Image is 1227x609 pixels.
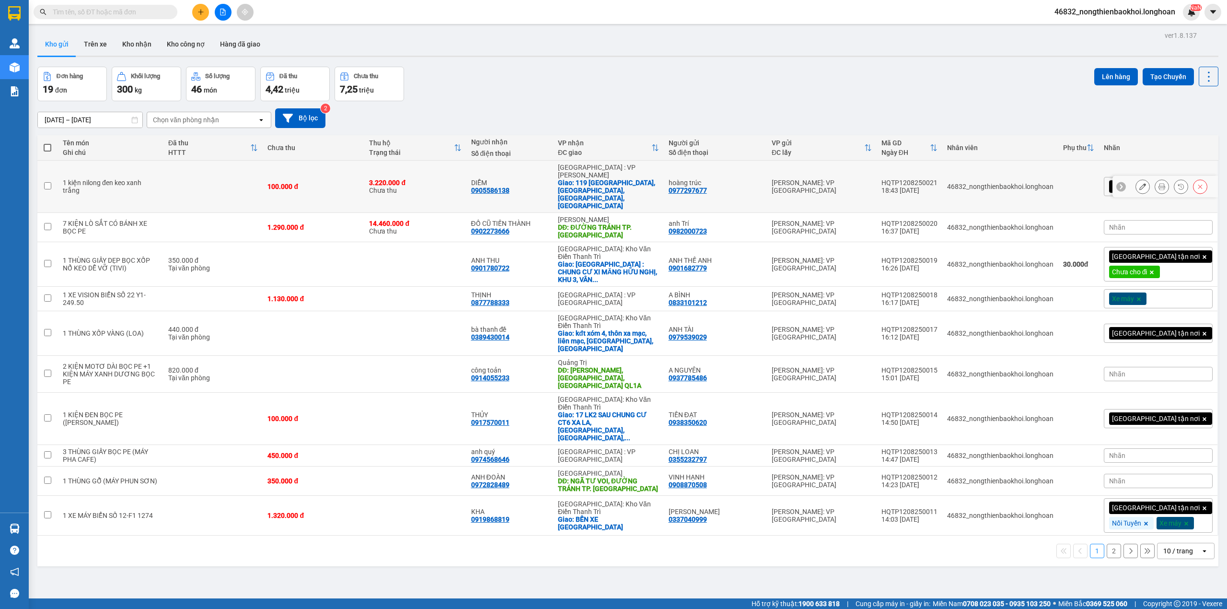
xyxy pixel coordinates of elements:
[205,73,230,80] div: Số lượng
[767,135,877,161] th: Toggle SortBy
[1143,68,1194,85] button: Tạo Chuyến
[63,329,159,337] div: 1 THÙNG XỐP VÀNG (LOA)
[57,73,83,80] div: Đơn hàng
[1058,598,1127,609] span: Miền Bắc
[1058,135,1099,161] th: Toggle SortBy
[933,598,1051,609] span: Miền Nam
[1134,598,1136,609] span: |
[881,257,938,264] div: HQTP1208250019
[947,512,1053,519] div: 46832_nongthienbaokhoi.longhoan
[772,179,872,194] div: [PERSON_NAME]: VP [GEOGRAPHIC_DATA]
[10,567,19,576] span: notification
[168,257,258,264] div: 350.000 đ
[369,220,461,235] div: Chưa thu
[364,135,466,161] th: Toggle SortBy
[1204,4,1221,21] button: caret-down
[881,333,938,341] div: 16:12 [DATE]
[881,220,938,227] div: HQTP1208250020
[1047,6,1183,18] span: 46832_nongthienbaokhoi.longhoan
[186,67,255,101] button: Số lượng46món
[260,67,330,101] button: Đã thu4,42 triệu
[772,473,872,489] div: [PERSON_NAME]: VP [GEOGRAPHIC_DATA]
[115,33,159,56] button: Kho nhận
[1190,4,1202,11] sup: NaN
[267,452,359,459] div: 450.000 đ
[168,366,258,374] div: 820.000 đ
[669,179,762,187] div: hoàng trúc
[881,448,938,456] div: HQTP1208250013
[471,138,548,146] div: Người nhận
[856,598,930,609] span: Cung cấp máy in - giấy in:
[877,135,942,161] th: Toggle SortBy
[947,183,1053,190] div: 46832_nongthienbaokhoi.longhoan
[772,257,872,272] div: [PERSON_NAME]: VP [GEOGRAPHIC_DATA]
[220,9,226,15] span: file-add
[1209,8,1217,16] span: caret-down
[267,144,359,152] div: Chưa thu
[10,86,20,96] img: solution-icon
[471,220,548,227] div: ĐỒ CŨ TIẾN THÀNH
[471,257,548,264] div: ANH THU
[471,448,548,456] div: anh quý
[37,33,76,56] button: Kho gửi
[625,434,630,442] span: ...
[471,179,548,187] div: DIỄM
[558,245,659,260] div: [GEOGRAPHIC_DATA]: Kho Văn Điển Thanh Trì
[159,33,212,56] button: Kho công nợ
[63,363,159,386] div: 2 KIỆN MOTƠ DÀI BỌC PE +1 KIỆN MÁY XANH DƯƠNG BỌC PE
[553,135,664,161] th: Toggle SortBy
[669,149,762,156] div: Số điện thoại
[1135,179,1150,194] div: Sửa đơn hàng
[1165,30,1197,41] div: ver 1.8.137
[881,139,930,147] div: Mã GD
[267,183,359,190] div: 100.000 đ
[192,4,209,21] button: plus
[1163,546,1193,556] div: 10 / trang
[321,104,330,113] sup: 2
[1112,519,1141,527] span: Nối Tuyến
[669,291,762,299] div: A BÌNH
[471,481,509,489] div: 0972828489
[669,456,707,463] div: 0355232797
[471,299,509,306] div: 0877788333
[772,411,872,426] div: [PERSON_NAME]: VP [GEOGRAPHIC_DATA]
[558,164,659,179] div: [GEOGRAPHIC_DATA] : VP [PERSON_NAME]
[267,415,359,422] div: 100.000 đ
[135,86,142,94] span: kg
[669,419,707,426] div: 0938350620
[10,546,19,555] span: question-circle
[168,326,258,333] div: 440.000 đ
[369,149,453,156] div: Trạng thái
[369,220,461,227] div: 14.460.000 đ
[669,220,762,227] div: anh Trí
[471,333,509,341] div: 0389430014
[558,500,659,515] div: [GEOGRAPHIC_DATA]: Kho Văn Điển Thanh Trì
[669,374,707,382] div: 0937785486
[63,220,159,235] div: 7 KIỆN LÒ SẮT CÓ BÁNH XE BỌC PE
[215,4,232,21] button: file-add
[669,508,762,515] div: HOÀNG ANH
[1109,477,1125,485] span: Nhãn
[471,508,548,515] div: KHA
[10,524,20,534] img: warehouse-icon
[131,73,160,80] div: Khối lượng
[947,452,1053,459] div: 46832_nongthienbaokhoi.longhoan
[881,508,938,515] div: HQTP1208250011
[1112,504,1200,512] span: [GEOGRAPHIC_DATA] tận nơi
[558,515,659,531] div: Giao: BẾN XE TP LẠNG SƠN
[558,411,659,442] div: Giao: 17 LK2 SAU CHUNG CƯ CT6 XA LA, KIẾN HƯNG, HÀ ĐÔNG, HÀ NỘI
[772,366,872,382] div: [PERSON_NAME]: VP [GEOGRAPHIC_DATA]
[1063,260,1088,268] strong: 30.000 đ
[168,264,258,272] div: Tại văn phòng
[63,179,159,194] div: 1 kiện nilong đen keo xanh trắng
[881,515,938,523] div: 14:03 [DATE]
[669,187,707,194] div: 0977297677
[669,257,762,264] div: ANH THẾ ANH
[881,456,938,463] div: 14:47 [DATE]
[63,477,159,485] div: 1 THÙNG GỖ (MÁY PHUN SƠN)
[471,411,548,419] div: THỦY
[558,216,659,223] div: [PERSON_NAME]
[63,411,159,426] div: 1 KIỆN ĐEN BỌC PE (ROONG CAO SU)
[1112,294,1134,303] span: Xe máy
[558,477,659,492] div: DĐ: NGÃ TƯ VOI, ĐƯỜNG TRÁNH TP. THANH HÓA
